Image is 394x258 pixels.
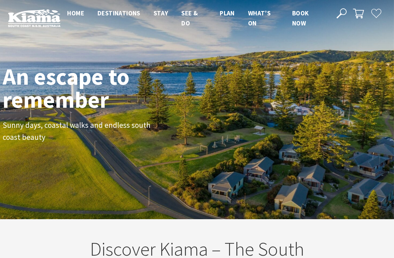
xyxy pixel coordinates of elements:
[292,9,309,27] span: Book now
[60,8,329,28] nav: Main Menu
[67,9,84,17] span: Home
[3,65,186,111] h1: An escape to remember
[220,9,235,17] span: Plan
[181,9,198,27] span: See & Do
[248,9,270,27] span: What’s On
[8,9,60,27] img: Kiama Logo
[97,9,140,17] span: Destinations
[3,119,153,144] p: Sunny days, coastal walks and endless south coast beauty
[154,9,168,17] span: Stay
